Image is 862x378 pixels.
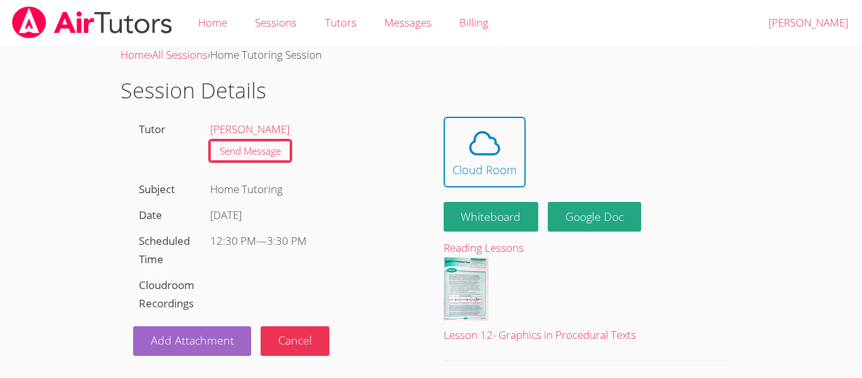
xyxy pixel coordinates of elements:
[444,257,488,321] img: Lesson%2012-%20Graphics%20in%20Procedural%20Texts.pdf
[139,182,175,196] label: Subject
[210,141,290,162] a: Send Message
[210,232,413,251] div: —
[444,239,729,345] a: Reading LessonsLesson 12- Graphics in Procedural Texts
[139,278,194,310] label: Cloudroom Recordings
[444,239,729,257] div: Reading Lessons
[444,326,729,345] div: Lesson 12- Graphics in Procedural Texts
[210,122,290,136] a: [PERSON_NAME]
[11,6,174,38] img: airtutors_banner-c4298cdbf04f3fff15de1276eac7730deb9818008684d7c2e4769d2f7ddbe033.png
[139,233,190,266] label: Scheduled Time
[139,122,165,136] label: Tutor
[204,177,418,203] div: Home Tutoring
[548,202,641,232] a: Google Doc
[444,202,539,232] button: Whiteboard
[444,117,526,187] button: Cloud Room
[261,326,329,356] button: Cancel
[210,233,256,248] span: 12:30 PM
[384,15,432,30] span: Messages
[210,47,322,62] span: Home Tutoring Session
[210,206,413,225] div: [DATE]
[452,161,517,179] div: Cloud Room
[267,233,307,248] span: 3:30 PM
[152,47,208,62] a: All Sessions
[121,46,741,64] div: › ›
[133,326,252,356] a: Add Attachment
[139,208,162,222] label: Date
[121,47,150,62] a: Home
[121,74,741,107] h1: Session Details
